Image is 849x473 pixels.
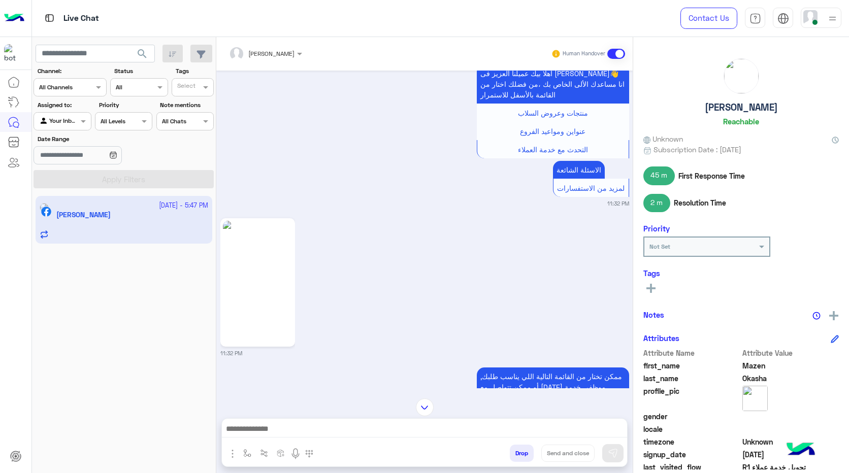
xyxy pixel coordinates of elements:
span: Attribute Value [742,348,839,358]
span: first_name [643,360,740,371]
button: create order [273,445,289,461]
img: create order [277,449,285,457]
span: منتجات وعروض السلاب [518,109,588,117]
img: notes [812,312,821,320]
span: Okasha [742,373,839,384]
img: tab [43,12,56,24]
img: send attachment [226,448,239,460]
label: Priority [99,100,151,110]
span: Mazen [742,360,839,371]
span: gender [643,411,740,422]
img: tab [749,13,761,24]
img: picture [724,59,759,93]
span: Resolution Time [674,197,726,208]
span: search [136,48,148,60]
img: picture [742,386,768,411]
h6: Reachable [723,117,759,126]
h6: Tags [643,268,839,278]
span: locale [643,424,740,434]
span: 2 m [643,194,670,212]
span: تحويل خدمة عملاء R1 [742,462,839,472]
p: 2/7/2025, 11:32 PM [477,367,629,407]
span: لمزيد من الاستفسارات [557,184,625,192]
span: Unknown [742,436,839,447]
button: select flow [239,445,256,461]
span: Unknown [643,133,683,144]
span: signup_date [643,449,740,460]
label: Note mentions [160,100,212,110]
span: profile_pic [643,386,740,409]
h6: Notes [643,310,664,319]
p: 2/7/2025, 11:32 PM [553,161,605,179]
label: Tags [176,66,213,76]
button: search [130,45,155,66]
img: userImage [803,10,818,24]
img: 322208621163248 [4,44,22,62]
span: 2025-07-02T20:32:35.407Z [742,449,839,460]
label: Channel: [38,66,106,76]
span: عنواين ومواعيد الفروع [520,127,585,136]
img: select flow [243,449,251,457]
h6: Priority [643,224,670,233]
label: Status [114,66,167,76]
span: timezone [643,436,740,447]
img: tab [777,13,789,24]
span: null [742,424,839,434]
img: hulul-logo.png [783,432,819,468]
div: Select [176,81,195,93]
p: 2/7/2025, 11:32 PM [477,64,629,104]
img: Trigger scenario [260,449,268,457]
img: profile [826,12,839,25]
span: Attribute Name [643,348,740,358]
a: tab [745,8,765,29]
span: null [742,411,839,422]
span: First Response Time [678,171,745,181]
h5: [PERSON_NAME] [705,102,778,113]
small: 11:32 PM [607,199,629,208]
h6: Attributes [643,333,679,343]
button: Trigger scenario [256,445,273,461]
label: Date Range [38,134,151,144]
span: Subscription Date : [DATE] [654,144,741,155]
label: Assigned to: [38,100,90,110]
small: 11:32 PM [220,349,242,357]
span: التحدث مع خدمة العملاء [518,145,588,154]
img: send message [608,448,618,458]
span: 45 m [643,166,675,185]
button: Apply Filters [34,170,214,188]
span: last_visited_flow [643,462,740,472]
span: [PERSON_NAME] [248,50,295,57]
button: Send and close [541,445,595,462]
small: Human Handover [563,50,605,58]
img: add [829,311,838,320]
p: Live Chat [63,12,99,25]
img: scroll [416,398,434,416]
span: last_name [643,373,740,384]
a: Contact Us [680,8,737,29]
img: 515239478_1394421095112785_8182705428382031240_n.jpg [223,221,292,344]
img: Logo [4,8,24,29]
img: make a call [305,450,313,458]
img: send voice note [289,448,302,460]
button: Drop [510,445,534,462]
